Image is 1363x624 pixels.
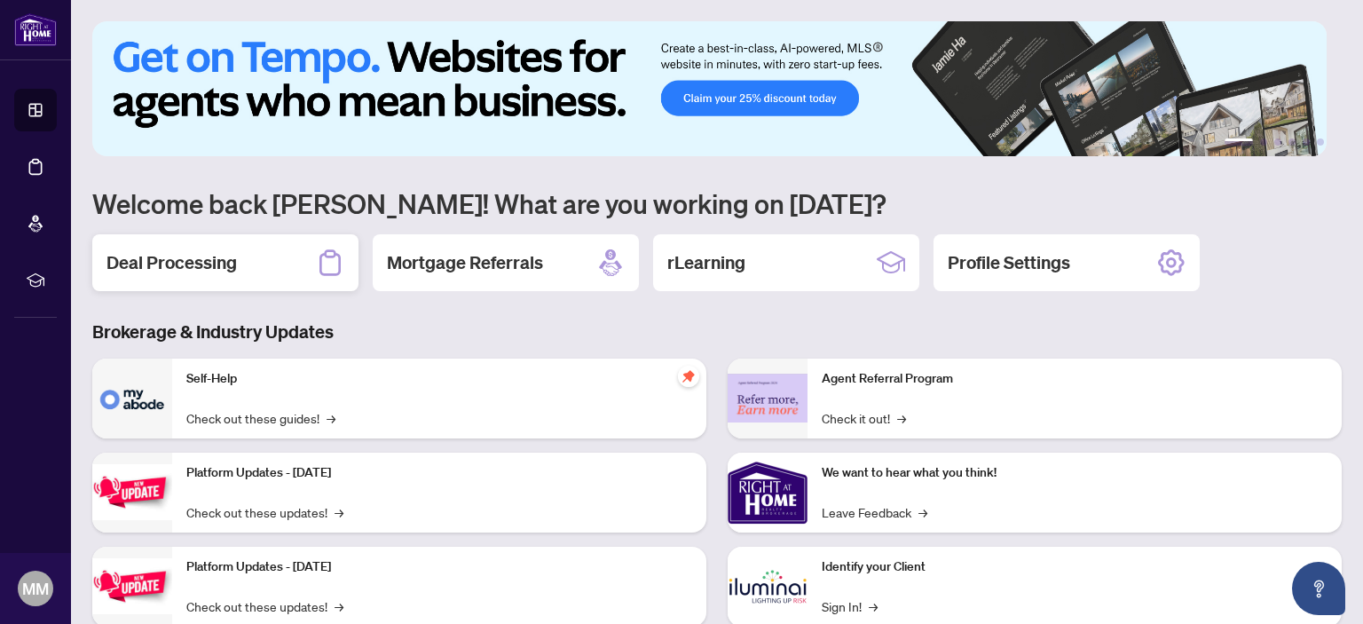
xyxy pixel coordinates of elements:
span: → [327,408,335,428]
button: 4 [1288,138,1296,146]
img: Self-Help [92,359,172,438]
p: We want to hear what you think! [822,463,1328,483]
button: 6 [1317,138,1324,146]
span: → [897,408,906,428]
h2: Mortgage Referrals [387,250,543,275]
h2: Deal Processing [106,250,237,275]
img: logo [14,13,57,46]
h2: Profile Settings [948,250,1070,275]
a: Check out these updates!→ [186,596,343,616]
p: Identify your Client [822,557,1328,577]
img: Agent Referral Program [728,374,808,423]
p: Platform Updates - [DATE] [186,557,692,577]
h3: Brokerage & Industry Updates [92,320,1342,344]
span: pushpin [678,366,699,387]
p: Agent Referral Program [822,369,1328,389]
img: Slide 0 [92,21,1327,156]
h2: rLearning [667,250,745,275]
p: Self-Help [186,369,692,389]
p: Platform Updates - [DATE] [186,463,692,483]
a: Check out these guides!→ [186,408,335,428]
img: We want to hear what you think! [728,453,808,533]
span: → [918,502,927,522]
img: Platform Updates - July 21, 2025 [92,464,172,520]
button: 3 [1274,138,1281,146]
a: Check out these updates!→ [186,502,343,522]
a: Check it out!→ [822,408,906,428]
span: → [335,596,343,616]
span: MM [22,576,49,601]
button: 2 [1260,138,1267,146]
button: 1 [1225,138,1253,146]
button: Open asap [1292,562,1345,615]
img: Platform Updates - July 8, 2025 [92,558,172,614]
h1: Welcome back [PERSON_NAME]! What are you working on [DATE]? [92,186,1342,220]
a: Sign In!→ [822,596,878,616]
button: 5 [1303,138,1310,146]
a: Leave Feedback→ [822,502,927,522]
span: → [335,502,343,522]
span: → [869,596,878,616]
